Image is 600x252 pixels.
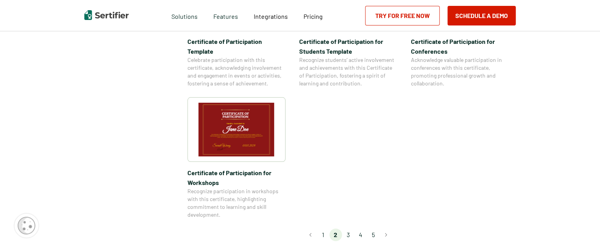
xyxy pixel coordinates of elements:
[187,168,285,187] span: Certificate of Participation​ for Workshops
[18,217,35,234] img: Cookie Popup Icon
[561,214,600,252] iframe: Chat Widget
[329,228,342,241] li: page 2
[187,56,285,87] span: Celebrate participation with this certificate, acknowledging involvement and engagement in events...
[380,228,392,241] button: Go to next page
[254,13,288,20] span: Integrations
[187,97,285,219] a: Certificate of Participation​ for WorkshopsCertificate of Participation​ for WorkshopsRecognize p...
[365,6,440,25] a: Try for Free Now
[187,187,285,219] span: Recognize participation in workshops with this certificate, highlighting commitment to learning a...
[317,228,329,241] li: page 1
[304,228,317,241] button: Go to previous page
[447,6,516,25] button: Schedule a Demo
[304,13,323,20] span: Pricing
[84,10,129,20] img: Sertifier | Digital Credentialing Platform
[411,56,509,87] span: Acknowledge valuable participation in conferences with this certificate, promoting professional g...
[171,11,198,20] span: Solutions
[213,11,238,20] span: Features
[411,36,509,56] span: Certificate of Participation for Conference​s
[304,11,323,20] a: Pricing
[299,36,397,56] span: Certificate of Participation for Students​ Template
[342,228,355,241] li: page 3
[198,103,275,156] img: Certificate of Participation​ for Workshops
[367,228,380,241] li: page 5
[187,36,285,56] span: Certificate of Participation Template
[355,228,367,241] li: page 4
[299,56,397,87] span: Recognize students’ active involvement and achievements with this Certificate of Participation, f...
[254,11,288,20] a: Integrations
